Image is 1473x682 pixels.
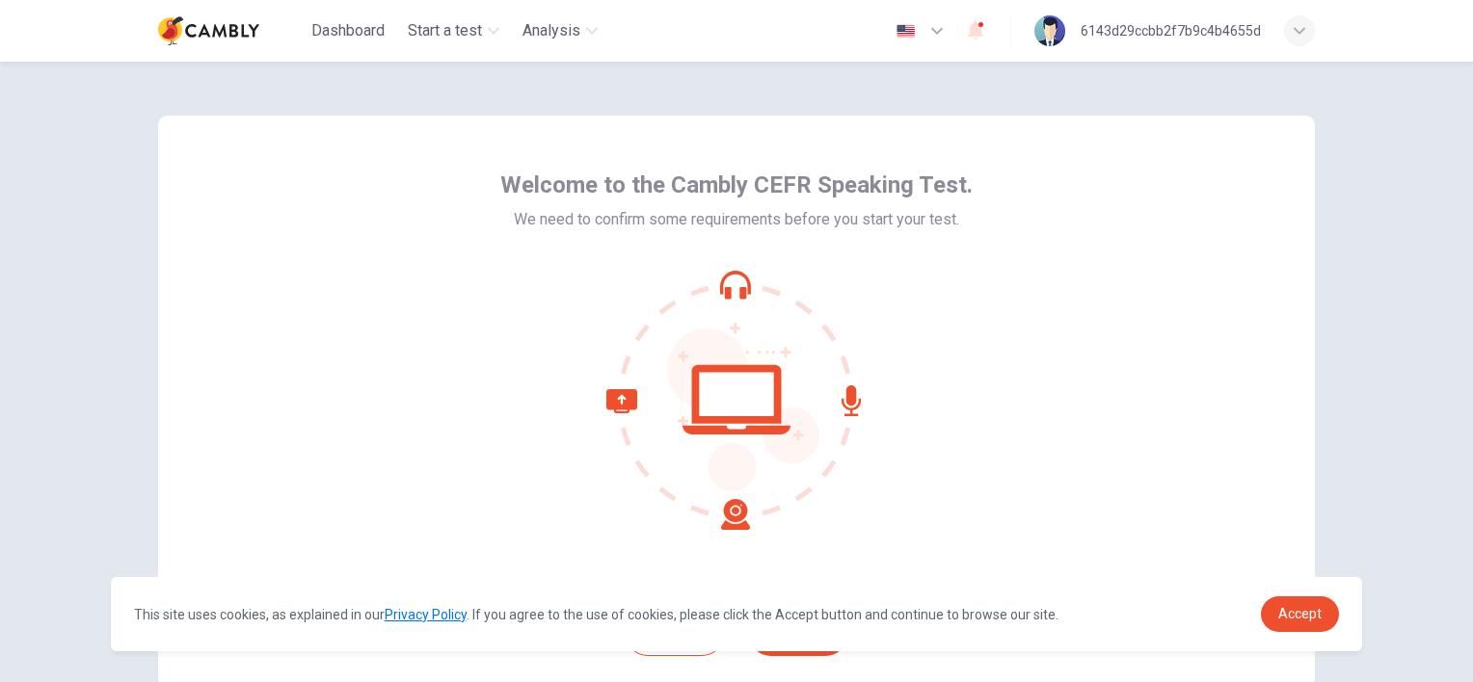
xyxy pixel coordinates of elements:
img: Cambly logo [158,12,259,50]
button: Dashboard [304,13,392,48]
a: dismiss cookie message [1261,596,1339,632]
button: Start a test [400,13,507,48]
div: cookieconsent [111,577,1363,651]
button: Analysis [515,13,605,48]
span: Accept [1278,606,1322,621]
span: We need to confirm some requirements before you start your test. [514,208,959,231]
span: This site uses cookies, as explained in our . If you agree to the use of cookies, please click th... [134,607,1058,622]
span: Welcome to the Cambly CEFR Speaking Test. [500,170,973,200]
img: en [894,24,918,39]
img: Profile picture [1034,15,1065,46]
span: Dashboard [311,19,385,42]
span: Start a test [408,19,482,42]
div: 6143d29ccbb2f7b9c4b4655d [1081,19,1261,42]
span: Analysis [522,19,580,42]
a: Privacy Policy [385,607,467,622]
a: Cambly logo [158,12,304,50]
